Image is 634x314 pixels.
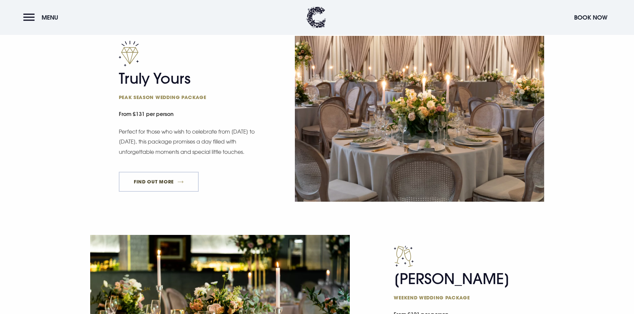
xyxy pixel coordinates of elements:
img: Clandeboye Lodge [306,7,326,28]
p: Perfect for those who wish to celebrate from [DATE] to [DATE], this package promises a day filled... [119,127,255,157]
button: Book Now [571,10,611,25]
span: Menu [42,14,58,21]
a: FIND OUT MORE [119,172,199,192]
h2: [PERSON_NAME] [394,270,524,301]
span: Peak season wedding package [119,94,249,100]
button: Menu [23,10,62,25]
img: Wedding reception at a Wedding Venue Northern Ireland [295,36,544,202]
small: From £131 per person [119,107,258,122]
span: Weekend wedding package [394,294,524,301]
img: Diamond value icon [119,41,139,66]
h2: Truly Yours [119,70,249,100]
img: Champagne icon [394,246,414,267]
